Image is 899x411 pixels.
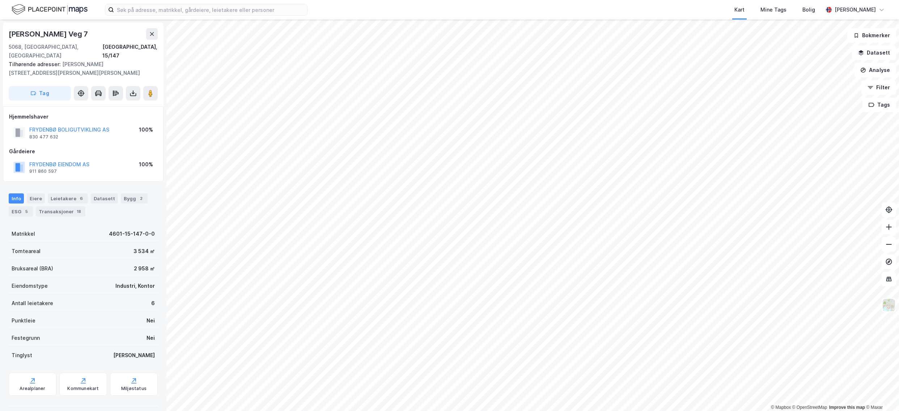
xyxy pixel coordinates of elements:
[113,351,155,360] div: [PERSON_NAME]
[115,282,155,290] div: Industri, Kontor
[12,264,53,273] div: Bruksareal (BRA)
[852,46,896,60] button: Datasett
[734,5,745,14] div: Kart
[91,193,118,204] div: Datasett
[139,160,153,169] div: 100%
[20,386,45,391] div: Arealplaner
[882,298,896,312] img: Z
[109,230,155,238] div: 4601-15-147-0-0
[9,112,157,121] div: Hjemmelshaver
[12,247,41,256] div: Tomteareal
[863,376,899,411] iframe: Chat Widget
[792,405,827,410] a: OpenStreetMap
[75,208,82,215] div: 18
[48,193,88,204] div: Leietakere
[134,264,155,273] div: 2 958 ㎡
[36,206,85,217] div: Transaksjoner
[114,4,307,15] input: Søk på adresse, matrikkel, gårdeiere, leietakere eller personer
[9,147,157,156] div: Gårdeiere
[847,28,896,43] button: Bokmerker
[67,386,99,391] div: Kommunekart
[862,98,896,112] button: Tags
[121,386,147,391] div: Miljøstatus
[9,206,33,217] div: ESG
[771,405,791,410] a: Mapbox
[78,195,85,202] div: 6
[12,334,40,342] div: Festegrunn
[27,193,45,204] div: Eiere
[835,5,876,14] div: [PERSON_NAME]
[854,63,896,77] button: Analyse
[829,405,865,410] a: Improve this map
[861,80,896,95] button: Filter
[9,61,62,67] span: Tilhørende adresser:
[29,134,58,140] div: 830 477 632
[23,208,30,215] div: 5
[9,193,24,204] div: Info
[133,247,155,256] div: 3 534 ㎡
[147,316,155,325] div: Nei
[9,43,102,60] div: 5068, [GEOGRAPHIC_DATA], [GEOGRAPHIC_DATA]
[102,43,158,60] div: [GEOGRAPHIC_DATA], 15/147
[760,5,786,14] div: Mine Tags
[9,28,89,40] div: [PERSON_NAME] Veg 7
[12,351,32,360] div: Tinglyst
[9,86,71,100] button: Tag
[12,282,48,290] div: Eiendomstype
[9,60,152,77] div: [PERSON_NAME][STREET_ADDRESS][PERSON_NAME][PERSON_NAME]
[802,5,815,14] div: Bolig
[12,299,53,308] div: Antall leietakere
[147,334,155,342] div: Nei
[12,3,88,16] img: logo.f888ab2527a4732fd821a326f86c7f29.svg
[12,230,35,238] div: Matrikkel
[137,195,145,202] div: 2
[151,299,155,308] div: 6
[12,316,35,325] div: Punktleie
[121,193,148,204] div: Bygg
[139,125,153,134] div: 100%
[29,168,57,174] div: 911 860 597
